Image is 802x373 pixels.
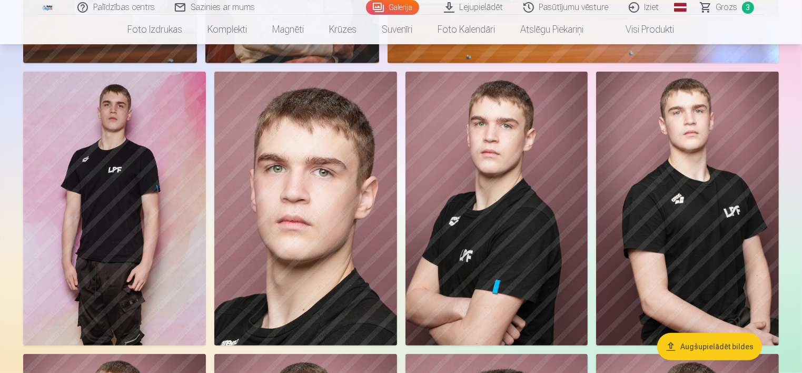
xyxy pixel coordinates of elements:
[742,2,754,14] span: 3
[716,1,738,14] span: Grozs
[370,15,425,44] a: Suvenīri
[195,15,260,44] a: Komplekti
[425,15,508,44] a: Foto kalendāri
[508,15,597,44] a: Atslēgu piekariņi
[260,15,317,44] a: Magnēti
[115,15,195,44] a: Foto izdrukas
[657,333,762,360] button: Augšupielādēt bildes
[42,4,54,11] img: /fa1
[317,15,370,44] a: Krūzes
[597,15,687,44] a: Visi produkti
